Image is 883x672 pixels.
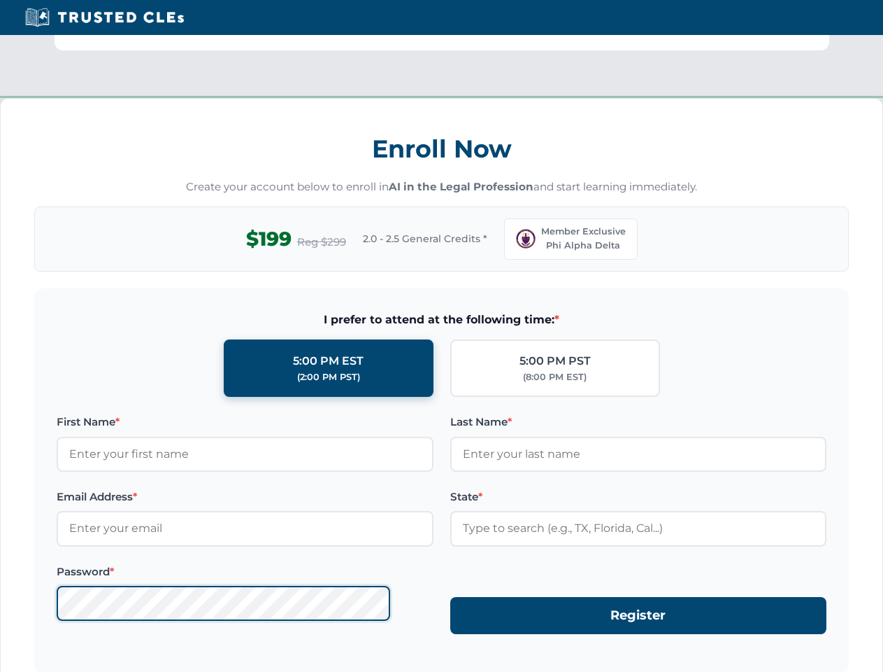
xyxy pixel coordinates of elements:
span: $199 [246,223,292,255]
input: Type to search (e.g., TX, Florida, Cal...) [450,511,827,546]
span: 2.0 - 2.5 General Credits * [363,231,487,246]
span: Reg $299 [297,234,346,251]
div: 5:00 PM PST [519,352,591,370]
div: (2:00 PM PST) [297,370,360,384]
h3: Enroll Now [34,127,849,171]
div: 5:00 PM EST [293,352,364,370]
p: Create your account below to enroll in and start learning immediately. [34,179,849,195]
label: First Name [57,414,433,430]
span: I prefer to attend at the following time: [57,311,826,329]
strong: AI in the Legal Profession [389,180,533,193]
input: Enter your last name [450,437,827,472]
span: Member Exclusive Phi Alpha Delta [541,225,626,253]
button: Register [450,597,827,634]
img: Trusted CLEs [21,7,188,28]
label: Password [57,563,433,580]
input: Enter your email [57,511,433,546]
label: Last Name [450,414,827,430]
label: Email Address [57,489,433,505]
img: PAD [516,229,536,248]
div: (8:00 PM EST) [523,370,587,384]
input: Enter your first name [57,437,433,472]
label: State [450,489,827,505]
